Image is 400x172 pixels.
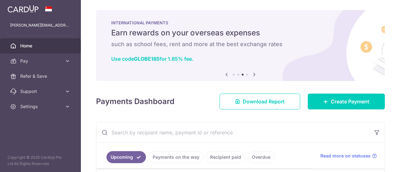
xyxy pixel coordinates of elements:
[20,58,62,64] span: Pay
[320,153,371,159] span: Read more on statuses
[8,5,39,13] img: CardUp
[111,40,370,48] h6: such as school fees, rent and more at the best exchange rates
[134,56,160,62] b: GLOBE185
[320,153,377,159] a: Read more on statuses
[206,151,245,163] a: Recipient paid
[20,43,62,49] span: Home
[20,103,62,110] span: Settings
[308,94,385,109] a: Create Payment
[248,151,275,163] a: Overdue
[111,20,370,25] p: INTERNATIONAL PAYMENTS
[111,28,370,38] h5: Earn rewards on your overseas expenses
[111,56,193,62] a: Use codeGLOBE185for 1.85% fee.
[360,153,394,169] iframe: Opens a widget where you can find more information
[96,10,385,81] img: International Payment Banner
[243,98,285,105] span: Download Report
[331,98,369,105] span: Create Payment
[148,151,203,163] a: Payments on the way
[106,151,146,163] a: Upcoming
[96,122,369,143] input: Search by recipient name, payment id or reference
[20,73,62,79] span: Refer & Save
[96,96,174,107] h4: Payments Dashboard
[10,22,71,28] p: [PERSON_NAME][EMAIL_ADDRESS][DOMAIN_NAME]
[20,88,62,95] span: Support
[220,94,300,109] a: Download Report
